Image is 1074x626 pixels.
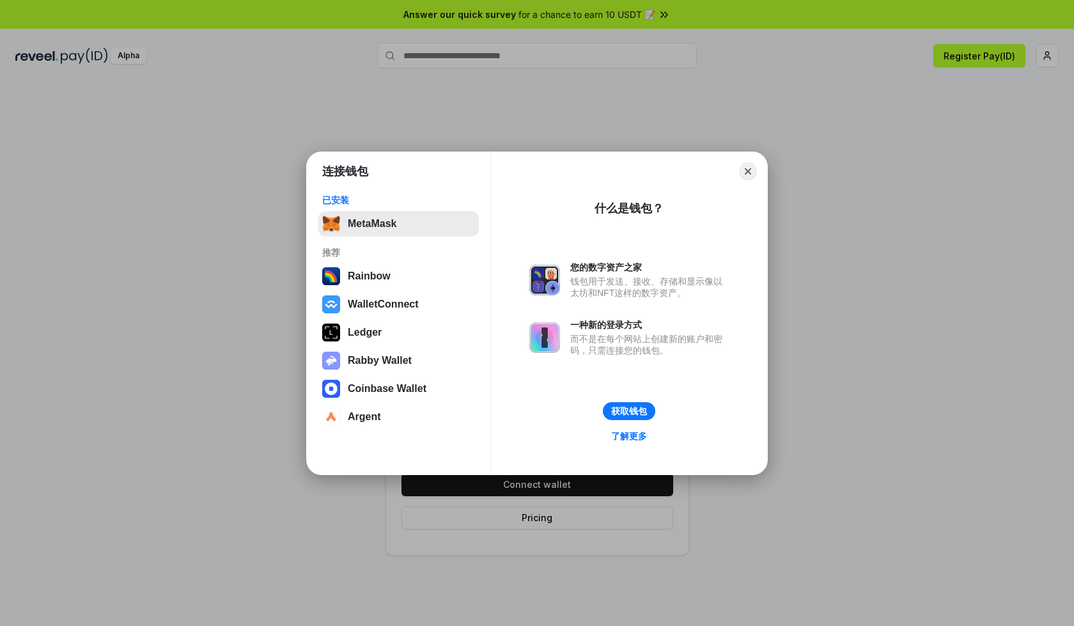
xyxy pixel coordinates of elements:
[739,162,757,180] button: Close
[318,348,479,373] button: Rabby Wallet
[348,270,391,282] div: Rainbow
[348,411,381,423] div: Argent
[322,267,340,285] img: svg+xml,%3Csvg%20width%3D%22120%22%20height%3D%22120%22%20viewBox%3D%220%200%20120%20120%22%20fil...
[348,299,419,310] div: WalletConnect
[348,218,396,230] div: MetaMask
[318,211,479,237] button: MetaMask
[322,352,340,370] img: svg+xml,%3Csvg%20xmlns%3D%22http%3A%2F%2Fwww.w3.org%2F2000%2Fsvg%22%20fill%3D%22none%22%20viewBox...
[322,380,340,398] img: svg+xml,%3Csvg%20width%3D%2228%22%20height%3D%2228%22%20viewBox%3D%220%200%2028%2028%22%20fill%3D...
[603,402,655,420] button: 获取钱包
[322,194,475,206] div: 已安装
[570,319,729,331] div: 一种新的登录方式
[348,383,426,395] div: Coinbase Wallet
[603,428,655,444] a: 了解更多
[322,295,340,313] img: svg+xml,%3Csvg%20width%3D%2228%22%20height%3D%2228%22%20viewBox%3D%220%200%2028%2028%22%20fill%3D...
[318,376,479,402] button: Coinbase Wallet
[322,164,368,179] h1: 连接钱包
[322,324,340,341] img: svg+xml,%3Csvg%20xmlns%3D%22http%3A%2F%2Fwww.w3.org%2F2000%2Fsvg%22%20width%3D%2228%22%20height%3...
[570,276,729,299] div: 钱包用于发送、接收、存储和显示像以太坊和NFT这样的数字资产。
[348,327,382,338] div: Ledger
[322,408,340,426] img: svg+xml,%3Csvg%20width%3D%2228%22%20height%3D%2228%22%20viewBox%3D%220%200%2028%2028%22%20fill%3D...
[611,405,647,417] div: 获取钱包
[529,322,560,353] img: svg+xml,%3Csvg%20xmlns%3D%22http%3A%2F%2Fwww.w3.org%2F2000%2Fsvg%22%20fill%3D%22none%22%20viewBox...
[611,430,647,442] div: 了解更多
[529,265,560,295] img: svg+xml,%3Csvg%20xmlns%3D%22http%3A%2F%2Fwww.w3.org%2F2000%2Fsvg%22%20fill%3D%22none%22%20viewBox...
[322,215,340,233] img: svg+xml,%3Csvg%20fill%3D%22none%22%20height%3D%2233%22%20viewBox%3D%220%200%2035%2033%22%20width%...
[318,404,479,430] button: Argent
[570,262,729,273] div: 您的数字资产之家
[318,320,479,345] button: Ledger
[595,201,664,216] div: 什么是钱包？
[348,355,412,366] div: Rabby Wallet
[318,292,479,317] button: WalletConnect
[570,333,729,356] div: 而不是在每个网站上创建新的账户和密码，只需连接您的钱包。
[318,263,479,289] button: Rainbow
[322,247,475,258] div: 推荐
